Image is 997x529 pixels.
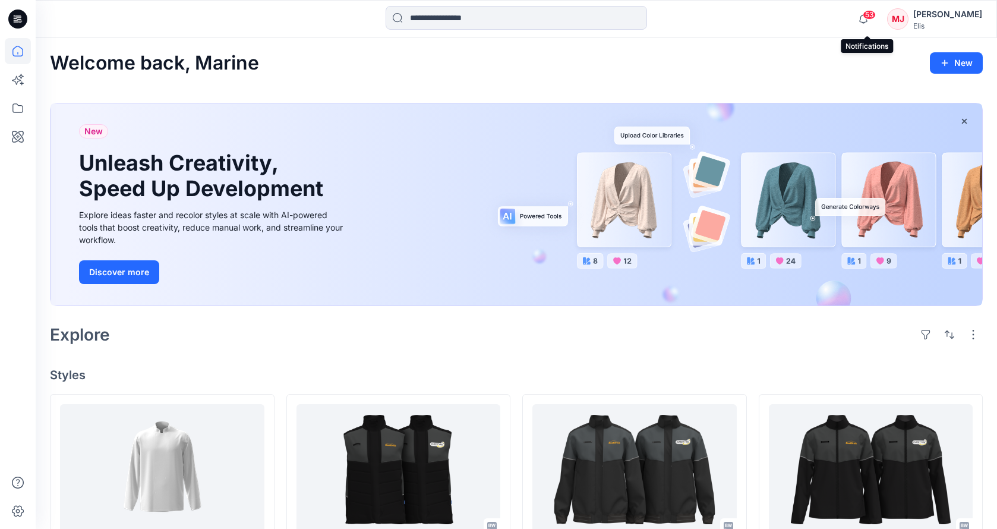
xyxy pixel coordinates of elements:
div: [PERSON_NAME] [913,7,982,21]
button: New [930,52,983,74]
h2: Explore [50,325,110,344]
div: Elis [913,21,982,30]
div: MJ [887,8,908,30]
span: 53 [863,10,876,20]
a: Discover more [79,260,346,284]
button: Discover more [79,260,159,284]
h2: Welcome back, Marine [50,52,259,74]
h1: Unleash Creativity, Speed Up Development [79,150,329,201]
div: Explore ideas faster and recolor styles at scale with AI-powered tools that boost creativity, red... [79,209,346,246]
span: New [84,124,103,138]
h4: Styles [50,368,983,382]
